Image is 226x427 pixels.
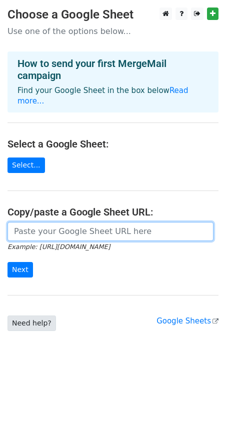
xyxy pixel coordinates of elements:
[7,157,45,173] a: Select...
[7,222,213,241] input: Paste your Google Sheet URL here
[7,262,33,277] input: Next
[7,315,56,331] a: Need help?
[7,26,218,36] p: Use one of the options below...
[176,379,226,427] iframe: Chat Widget
[17,85,208,106] p: Find your Google Sheet in the box below
[7,206,218,218] h4: Copy/paste a Google Sheet URL:
[156,316,218,325] a: Google Sheets
[7,243,110,250] small: Example: [URL][DOMAIN_NAME]
[7,7,218,22] h3: Choose a Google Sheet
[176,379,226,427] div: Widget de chat
[17,57,208,81] h4: How to send your first MergeMail campaign
[17,86,188,105] a: Read more...
[7,138,218,150] h4: Select a Google Sheet:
